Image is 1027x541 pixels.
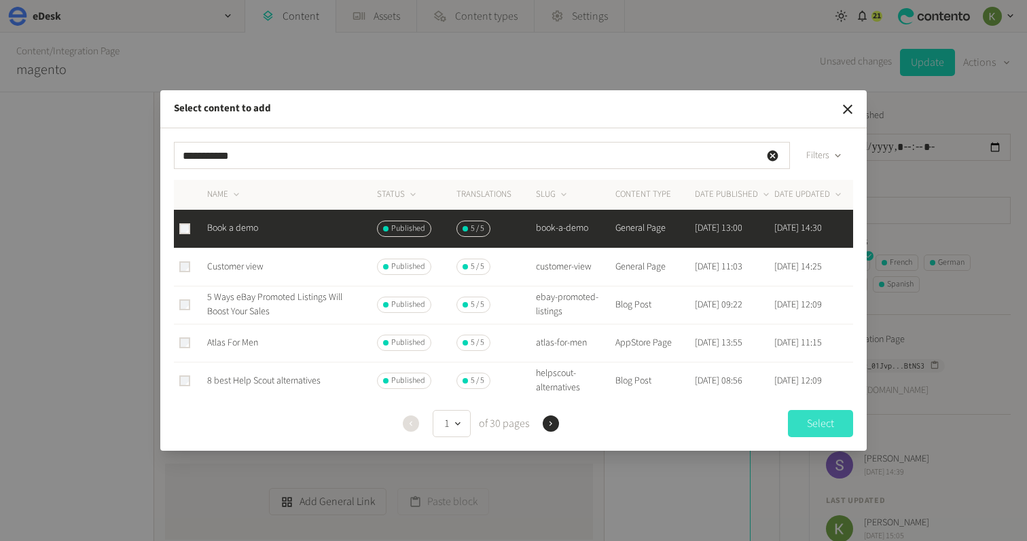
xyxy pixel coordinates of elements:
span: Customer view [207,260,264,274]
span: Published [391,337,425,349]
time: [DATE] 12:09 [774,298,822,312]
td: AppStore Page [615,324,694,362]
time: [DATE] 08:56 [695,374,742,388]
time: [DATE] 14:30 [774,221,822,235]
span: Published [391,299,425,311]
time: [DATE] 14:25 [774,260,822,274]
span: 5 Ways eBay Promoted Listings Will Boost Your Sales [207,291,342,318]
td: customer-view [535,248,615,286]
h2: Select content to add [174,101,271,117]
span: 5 / 5 [471,375,484,387]
span: 5 / 5 [471,299,484,311]
span: 5 / 5 [471,223,484,235]
th: Translations [456,180,535,210]
td: General Page [615,210,694,248]
span: 5 / 5 [471,337,484,349]
td: Blog Post [615,362,694,400]
span: Book a demo [207,221,258,235]
time: [DATE] 12:09 [774,374,822,388]
button: 1 [433,410,471,437]
span: 5 / 5 [471,261,484,273]
button: DATE UPDATED [774,188,844,202]
span: 8 best Help Scout alternatives [207,374,321,388]
td: atlas-for-men [535,324,615,362]
time: [DATE] 11:15 [774,336,822,350]
td: helpscout-alternatives [535,362,615,400]
time: [DATE] 11:03 [695,260,742,274]
span: Published [391,375,425,387]
span: Published [391,223,425,235]
time: [DATE] 13:55 [695,336,742,350]
span: of 30 pages [476,415,529,432]
td: General Page [615,248,694,286]
td: ebay-promoted-listings [535,286,615,324]
span: Published [391,261,425,273]
button: Select [788,410,853,437]
button: SLUG [536,188,569,202]
button: NAME [207,188,242,202]
span: Atlas For Men [207,336,258,350]
span: Filters [806,149,829,163]
button: STATUS [377,188,418,202]
td: book-a-demo [535,210,615,248]
th: CONTENT TYPE [615,180,694,210]
time: [DATE] 13:00 [695,221,742,235]
button: Filters [795,142,853,169]
button: DATE PUBLISHED [695,188,772,202]
time: [DATE] 09:22 [695,298,742,312]
td: Blog Post [615,286,694,324]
